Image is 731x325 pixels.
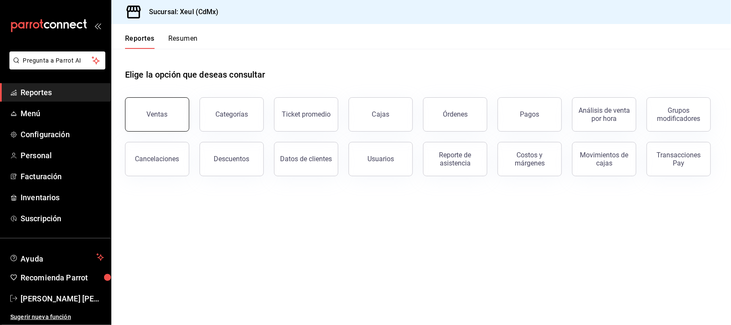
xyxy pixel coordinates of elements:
button: Costos y márgenes [498,142,562,176]
div: Costos y márgenes [503,151,556,167]
span: Suscripción [21,213,104,224]
button: Reportes [125,34,155,49]
button: Movimientos de cajas [572,142,636,176]
div: Datos de clientes [280,155,332,163]
span: Configuración [21,129,104,140]
button: Órdenes [423,97,487,132]
div: Descuentos [214,155,250,163]
button: Pregunta a Parrot AI [9,51,105,69]
div: Ticket promedio [282,110,331,118]
span: Recomienda Parrot [21,272,104,283]
h3: Sucursal: Xeul (CdMx) [142,7,219,17]
div: Usuarios [367,155,394,163]
span: Reportes [21,87,104,98]
span: Menú [21,108,104,119]
div: Categorías [215,110,248,118]
button: Cancelaciones [125,142,189,176]
button: open_drawer_menu [94,22,101,29]
button: Descuentos [200,142,264,176]
div: Análisis de venta por hora [578,106,631,123]
button: Reporte de asistencia [423,142,487,176]
button: Datos de clientes [274,142,338,176]
div: Reporte de asistencia [429,151,482,167]
span: Pregunta a Parrot AI [23,56,92,65]
div: Órdenes [443,110,468,118]
div: Grupos modificadores [652,106,705,123]
div: Ventas [147,110,168,118]
button: Usuarios [349,142,413,176]
span: Sugerir nueva función [10,313,104,322]
div: Transacciones Pay [652,151,705,167]
a: Cajas [349,97,413,132]
div: Pagos [520,110,540,118]
div: Movimientos de cajas [578,151,631,167]
button: Grupos modificadores [647,97,711,132]
button: Ventas [125,97,189,132]
span: Personal [21,150,104,161]
button: Resumen [168,34,198,49]
button: Ticket promedio [274,97,338,132]
button: Categorías [200,97,264,132]
button: Transacciones Pay [647,142,711,176]
div: Cajas [372,109,390,120]
a: Pregunta a Parrot AI [6,62,105,71]
button: Análisis de venta por hora [572,97,636,132]
div: Cancelaciones [135,155,179,163]
span: [PERSON_NAME] [PERSON_NAME] [21,293,104,304]
span: Ayuda [21,252,93,262]
span: Inventarios [21,192,104,203]
span: Facturación [21,171,104,182]
button: Pagos [498,97,562,132]
h1: Elige la opción que deseas consultar [125,68,266,81]
div: navigation tabs [125,34,198,49]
